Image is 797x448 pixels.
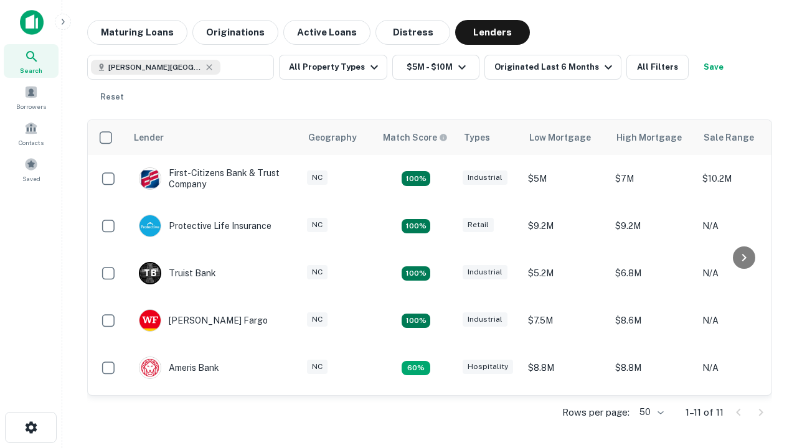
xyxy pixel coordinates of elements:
div: Ameris Bank [139,357,219,379]
td: $8.6M [609,297,696,344]
button: Save your search to get updates of matches that match your search criteria. [694,55,733,80]
th: Lender [126,120,301,155]
div: Sale Range [704,130,754,145]
a: Saved [4,152,59,186]
button: All Property Types [279,55,387,80]
div: Low Mortgage [529,130,591,145]
button: Originated Last 6 Months [484,55,621,80]
td: $9.2M [609,391,696,439]
td: $8.8M [609,344,696,391]
iframe: Chat Widget [735,348,797,408]
div: NC [307,170,328,185]
div: Retail [463,218,494,232]
button: Active Loans [283,20,370,45]
div: Truist Bank [139,262,216,284]
p: T B [144,267,156,280]
div: First-citizens Bank & Trust Company [139,167,288,190]
div: High Mortgage [616,130,682,145]
th: Low Mortgage [522,120,609,155]
div: Matching Properties: 3, hasApolloMatch: undefined [402,266,430,281]
div: Matching Properties: 1, hasApolloMatch: undefined [402,361,430,376]
button: Distress [375,20,450,45]
div: Types [464,130,490,145]
div: Industrial [463,170,507,185]
img: picture [139,310,161,331]
img: picture [139,357,161,378]
th: Geography [301,120,375,155]
button: All Filters [626,55,689,80]
div: Protective Life Insurance [139,215,271,237]
td: $5.2M [522,250,609,297]
span: Borrowers [16,101,46,111]
div: Matching Properties: 2, hasApolloMatch: undefined [402,219,430,234]
td: $9.2M [522,391,609,439]
td: $7.5M [522,297,609,344]
td: $7M [609,155,696,202]
div: Lender [134,130,164,145]
span: Contacts [19,138,44,147]
td: $9.2M [522,202,609,250]
th: High Mortgage [609,120,696,155]
a: Search [4,44,59,78]
p: Rows per page: [562,405,630,420]
td: $9.2M [609,202,696,250]
div: Industrial [463,312,507,327]
img: picture [139,168,161,189]
img: capitalize-icon.png [20,10,44,35]
th: Capitalize uses an advanced AI algorithm to match your search with the best lender. The match sco... [375,120,456,155]
a: Borrowers [4,80,59,114]
span: Saved [22,174,40,184]
img: picture [139,215,161,236]
div: [PERSON_NAME] Fargo [139,309,268,332]
div: 50 [634,403,666,421]
button: Reset [92,85,132,110]
div: NC [307,218,328,232]
div: NC [307,312,328,327]
div: Capitalize uses an advanced AI algorithm to match your search with the best lender. The match sco... [383,131,448,144]
div: Geography [308,130,357,145]
span: [PERSON_NAME][GEOGRAPHIC_DATA], [GEOGRAPHIC_DATA] [108,62,202,73]
div: Originated Last 6 Months [494,60,616,75]
div: NC [307,265,328,279]
div: Matching Properties: 2, hasApolloMatch: undefined [402,171,430,186]
button: $5M - $10M [392,55,479,80]
p: 1–11 of 11 [686,405,724,420]
td: $5M [522,155,609,202]
td: $6.8M [609,250,696,297]
span: Search [20,65,42,75]
div: Hospitality [463,360,513,374]
a: Contacts [4,116,59,150]
div: NC [307,360,328,374]
th: Types [456,120,522,155]
div: Matching Properties: 2, hasApolloMatch: undefined [402,314,430,329]
h6: Match Score [383,131,445,144]
button: Lenders [455,20,530,45]
td: $8.8M [522,344,609,391]
div: Industrial [463,265,507,279]
button: Originations [192,20,278,45]
button: Maturing Loans [87,20,187,45]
